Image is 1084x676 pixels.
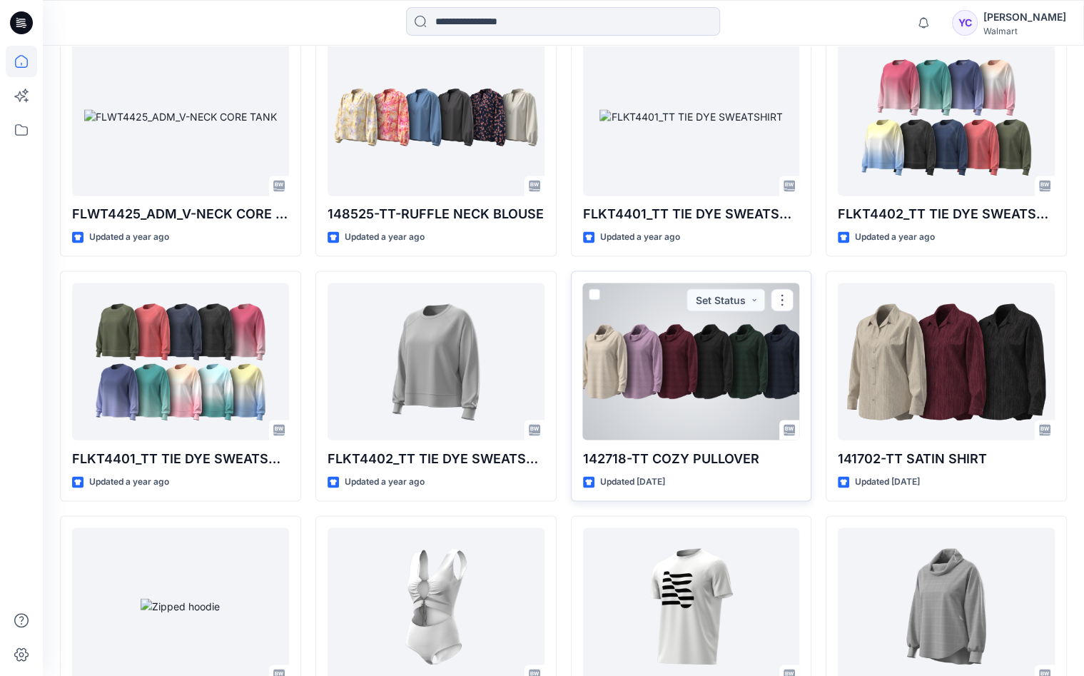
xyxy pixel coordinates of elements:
[855,474,920,489] p: Updated [DATE]
[583,283,800,440] a: 142718-TT COZY PULLOVER
[345,230,425,245] p: Updated a year ago
[583,204,800,224] p: FLKT4401_TT TIE DYE SWEATSHIRT
[600,474,665,489] p: Updated [DATE]
[838,204,1055,224] p: FLKT4402_TT TIE DYE SWEATSHIRT OPT.2
[983,9,1066,26] div: [PERSON_NAME]
[983,26,1066,36] div: Walmart
[328,204,544,224] p: 148525-TT-RUFFLE NECK BLOUSE
[72,39,289,196] a: FLWT4425_ADM_V-NECK CORE TANK
[583,39,800,196] a: FLKT4401_TT TIE DYE SWEATSHIRT
[72,283,289,440] a: FLKT4401_TT TIE DYE SWEATSHIRT
[328,39,544,196] a: 148525-TT-RUFFLE NECK BLOUSE
[838,39,1055,196] a: FLKT4402_TT TIE DYE SWEATSHIRT OPT.2
[328,283,544,440] a: FLKT4402_TT TIE DYE SWEATSHIRT OPT.2
[838,283,1055,440] a: 141702-TT SATIN SHIRT
[838,448,1055,468] p: 141702-TT SATIN SHIRT
[89,230,169,245] p: Updated a year ago
[345,474,425,489] p: Updated a year ago
[600,230,680,245] p: Updated a year ago
[89,474,169,489] p: Updated a year ago
[72,448,289,468] p: FLKT4401_TT TIE DYE SWEATSHIRT
[328,448,544,468] p: FLKT4402_TT TIE DYE SWEATSHIRT OPT.2
[952,10,978,36] div: YC
[583,448,800,468] p: 142718-TT COZY PULLOVER
[855,230,935,245] p: Updated a year ago
[72,204,289,224] p: FLWT4425_ADM_V-NECK CORE TANK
